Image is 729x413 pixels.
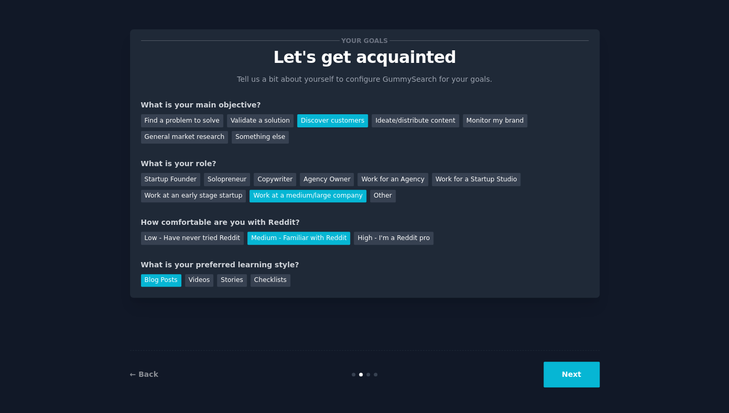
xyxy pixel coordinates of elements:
[227,114,293,127] div: Validate a solution
[217,274,246,287] div: Stories
[185,274,214,287] div: Videos
[141,48,589,67] p: Let's get acquainted
[141,131,229,144] div: General market research
[247,232,350,245] div: Medium - Familiar with Reddit
[300,173,354,186] div: Agency Owner
[463,114,527,127] div: Monitor my brand
[543,362,600,387] button: Next
[141,259,589,270] div: What is your preferred learning style?
[141,190,246,203] div: Work at an early stage startup
[354,232,433,245] div: High - I'm a Reddit pro
[204,173,250,186] div: Solopreneur
[141,100,589,111] div: What is your main objective?
[297,114,368,127] div: Discover customers
[130,370,158,378] a: ← Back
[141,274,181,287] div: Blog Posts
[141,232,244,245] div: Low - Have never tried Reddit
[251,274,290,287] div: Checklists
[370,190,396,203] div: Other
[340,35,390,46] span: Your goals
[141,158,589,169] div: What is your role?
[141,114,223,127] div: Find a problem to solve
[233,74,497,85] p: Tell us a bit about yourself to configure GummySearch for your goals.
[249,190,366,203] div: Work at a medium/large company
[141,173,200,186] div: Startup Founder
[141,217,589,228] div: How comfortable are you with Reddit?
[357,173,428,186] div: Work for an Agency
[372,114,459,127] div: Ideate/distribute content
[432,173,520,186] div: Work for a Startup Studio
[254,173,296,186] div: Copywriter
[232,131,289,144] div: Something else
